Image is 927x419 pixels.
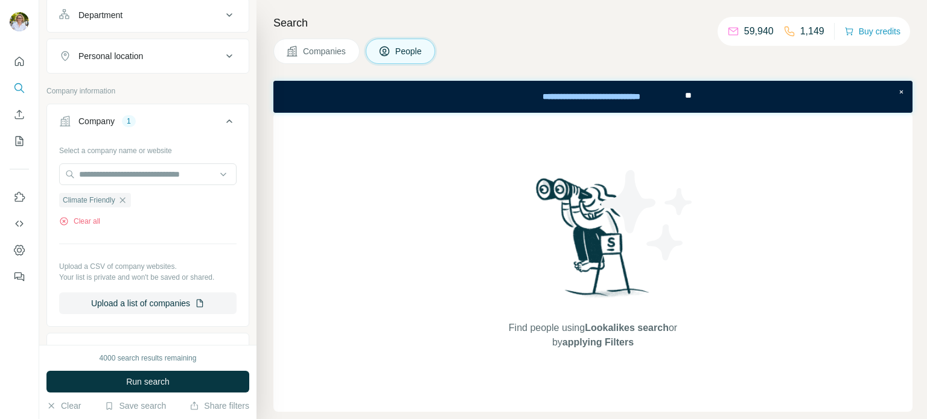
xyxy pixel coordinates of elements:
[800,24,824,39] p: 1,149
[78,115,115,127] div: Company
[47,42,249,71] button: Personal location
[844,23,900,40] button: Buy credits
[78,50,143,62] div: Personal location
[273,14,913,31] h4: Search
[273,81,913,113] iframe: Banner
[122,116,136,127] div: 1
[59,216,100,227] button: Clear all
[10,12,29,31] img: Avatar
[10,104,29,125] button: Enrich CSV
[100,353,197,364] div: 4000 search results remaining
[59,261,237,272] p: Upload a CSV of company websites.
[303,45,347,57] span: Companies
[47,336,249,365] button: Industry
[78,344,109,356] div: Industry
[10,77,29,99] button: Search
[63,195,115,206] span: Climate Friendly
[395,45,423,57] span: People
[593,161,702,269] img: Surfe Illustration - Stars
[104,400,166,412] button: Save search
[10,239,29,261] button: Dashboard
[46,371,249,392] button: Run search
[47,1,249,30] button: Department
[126,376,170,388] span: Run search
[10,266,29,288] button: Feedback
[46,400,81,412] button: Clear
[10,186,29,208] button: Use Surfe on LinkedIn
[530,175,656,309] img: Surfe Illustration - Woman searching with binoculars
[59,140,237,156] div: Select a company name or website
[562,337,634,347] span: applying Filters
[496,321,689,350] span: Find people using or by
[47,107,249,140] button: Company1
[585,323,669,333] span: Lookalikes search
[744,24,774,39] p: 59,940
[78,9,123,21] div: Department
[10,51,29,72] button: Quick start
[59,272,237,283] p: Your list is private and won't be saved or shared.
[10,213,29,235] button: Use Surfe API
[10,130,29,152] button: My lists
[190,400,249,412] button: Share filters
[59,292,237,314] button: Upload a list of companies
[46,86,249,96] p: Company information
